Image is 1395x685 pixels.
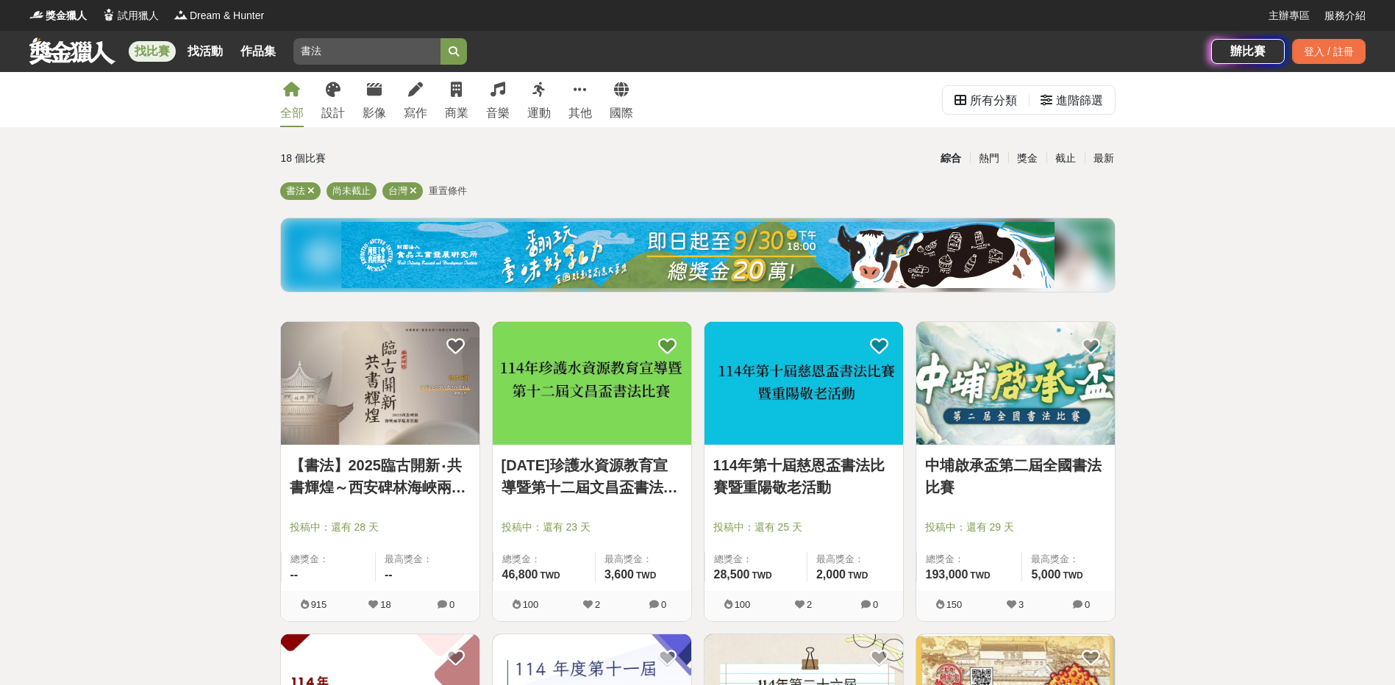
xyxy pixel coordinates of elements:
[1031,552,1105,567] span: 最高獎金：
[290,552,367,567] span: 總獎金：
[816,552,894,567] span: 最高獎金：
[29,8,87,24] a: Logo獎金獵人
[445,104,468,122] div: 商業
[486,104,510,122] div: 音樂
[610,72,633,127] a: 國際
[493,322,691,445] a: Cover Image
[970,146,1008,171] div: 熱門
[321,72,345,127] a: 設計
[281,146,558,171] div: 18 個比賽
[190,8,264,24] span: Dream & Hunter
[502,454,682,498] a: [DATE]珍護水資源教育宣導暨第十二屆文昌盃書法比賽
[1085,146,1123,171] div: 最新
[713,454,894,498] a: 114年第十屆慈恩盃書法比賽暨重陽敬老活動
[816,568,846,581] span: 2,000
[636,570,656,581] span: TWD
[848,570,868,581] span: TWD
[29,7,44,22] img: Logo
[970,570,990,581] span: TWD
[925,520,1106,535] span: 投稿中：還有 29 天
[174,8,264,24] a: LogoDream & Hunter
[1292,39,1366,64] div: 登入 / 註冊
[568,72,592,127] a: 其他
[429,185,467,196] span: 重置條件
[661,599,666,610] span: 0
[404,104,427,122] div: 寫作
[916,322,1115,445] a: Cover Image
[752,570,771,581] span: TWD
[174,7,188,22] img: Logo
[704,322,903,445] a: Cover Image
[1085,599,1090,610] span: 0
[1008,146,1046,171] div: 獎金
[932,146,970,171] div: 綜合
[610,104,633,122] div: 國際
[1018,599,1024,610] span: 3
[527,72,551,127] a: 運動
[604,568,634,581] span: 3,600
[807,599,812,610] span: 2
[281,322,479,445] img: Cover Image
[404,72,427,127] a: 寫作
[280,72,304,127] a: 全部
[970,86,1017,115] div: 所有分類
[568,104,592,122] div: 其他
[118,8,159,24] span: 試用獵人
[540,570,560,581] span: TWD
[946,599,963,610] span: 150
[363,72,386,127] a: 影像
[1031,568,1060,581] span: 5,000
[502,520,682,535] span: 投稿中：還有 23 天
[527,104,551,122] div: 運動
[332,185,371,196] span: 尚未截止
[46,8,87,24] span: 獎金獵人
[101,7,116,22] img: Logo
[385,552,471,567] span: 最高獎金：
[502,552,586,567] span: 總獎金：
[1063,570,1082,581] span: TWD
[595,599,600,610] span: 2
[281,322,479,445] a: Cover Image
[449,599,454,610] span: 0
[713,520,894,535] span: 投稿中：還有 25 天
[704,322,903,445] img: Cover Image
[1324,8,1366,24] a: 服務介紹
[926,552,1013,567] span: 總獎金：
[1046,146,1085,171] div: 截止
[363,104,386,122] div: 影像
[293,38,440,65] input: 全球自行車設計比賽
[290,568,299,581] span: --
[502,568,538,581] span: 46,800
[101,8,159,24] a: Logo試用獵人
[385,568,393,581] span: --
[290,454,471,498] a: 【書法】2025臨古開新‧共書輝煌～西安碑林海峽兩岸臨書徵件活動
[1211,39,1285,64] a: 辦比賽
[280,104,304,122] div: 全部
[926,568,968,581] span: 193,000
[1269,8,1310,24] a: 主辦專區
[311,599,327,610] span: 915
[445,72,468,127] a: 商業
[286,185,305,196] span: 書法
[341,222,1055,288] img: ea6d37ea-8c75-4c97-b408-685919e50f13.jpg
[388,185,407,196] span: 台灣
[129,41,176,62] a: 找比賽
[523,599,539,610] span: 100
[235,41,282,62] a: 作品集
[290,520,471,535] span: 投稿中：還有 28 天
[321,104,345,122] div: 設計
[714,552,798,567] span: 總獎金：
[735,599,751,610] span: 100
[714,568,750,581] span: 28,500
[486,72,510,127] a: 音樂
[604,552,682,567] span: 最高獎金：
[925,454,1106,498] a: 中埔啟承盃第二屆全國書法比賽
[873,599,878,610] span: 0
[1056,86,1103,115] div: 進階篩選
[493,322,691,445] img: Cover Image
[182,41,229,62] a: 找活動
[916,322,1115,445] img: Cover Image
[380,599,390,610] span: 18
